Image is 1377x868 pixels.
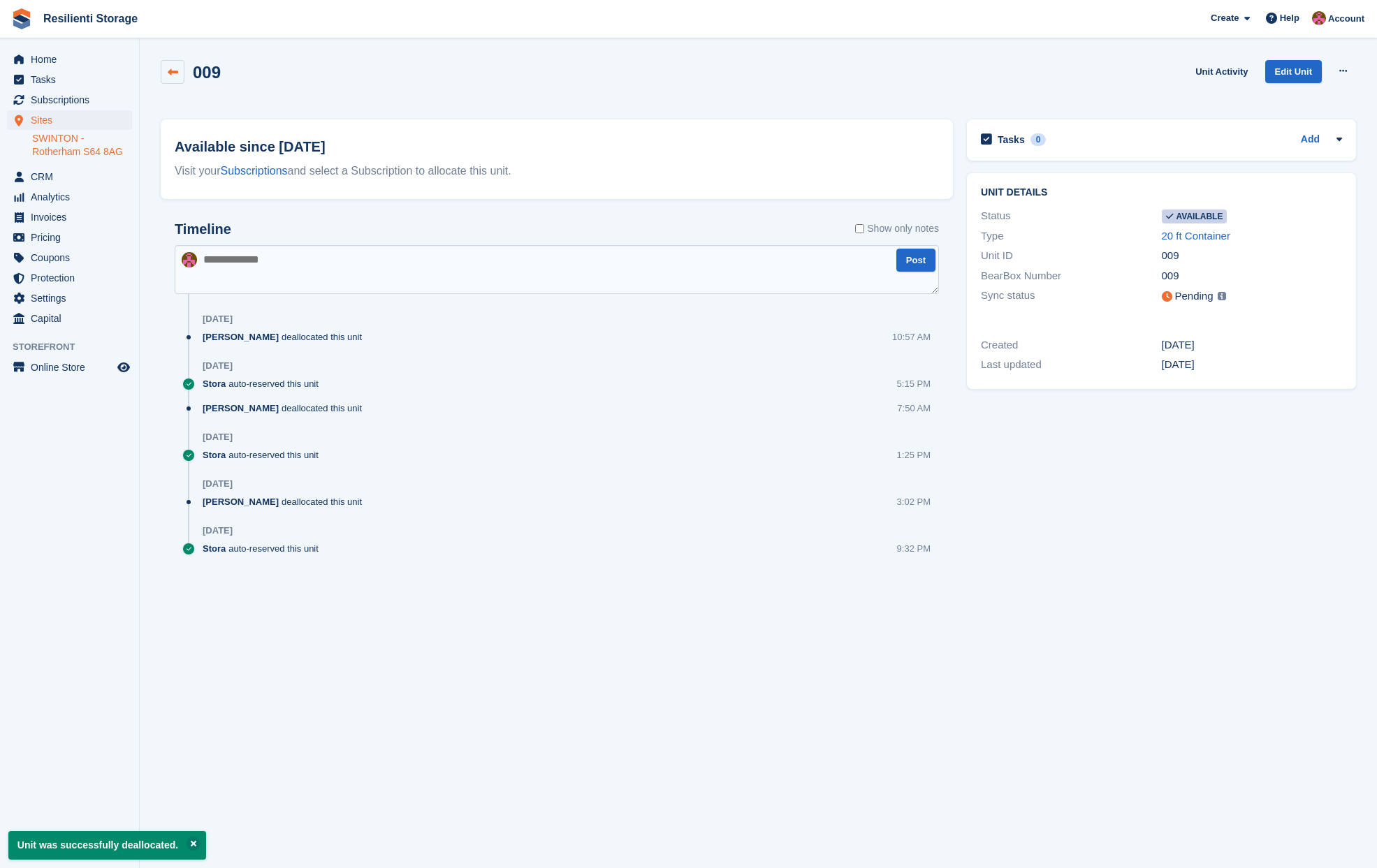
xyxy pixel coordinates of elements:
[175,136,939,157] h2: Available since [DATE]
[1162,209,1227,223] span: Available
[7,187,132,207] a: menu
[203,448,326,462] div: auto-reserved this unit
[1030,133,1047,146] div: 0
[1280,11,1299,25] span: Help
[203,377,326,390] div: auto-reserved this unit
[11,8,32,29] img: stora-icon-8386f47178a22dfd0bd8f6a31ec36ba5ce8667c1dd55bd0f319d3a0aa187defe.svg
[31,288,115,308] span: Settings
[193,63,221,82] h2: 009
[1312,11,1326,25] img: Kerrie Whiteley
[855,221,939,236] label: Show only notes
[31,70,115,89] span: Tasks
[31,167,115,186] span: CRM
[1162,268,1342,284] div: 009
[203,402,369,415] div: deallocated this unit
[981,288,1161,305] div: Sync status
[203,542,226,555] span: Stora
[897,542,931,555] div: 9:32 PM
[31,50,115,69] span: Home
[1162,337,1342,353] div: [DATE]
[13,340,139,354] span: Storefront
[1162,248,1342,264] div: 009
[981,337,1161,353] div: Created
[7,110,132,130] a: menu
[1190,60,1253,83] a: Unit Activity
[7,90,132,110] a: menu
[7,70,132,89] a: menu
[1328,12,1364,26] span: Account
[31,228,115,247] span: Pricing
[897,377,931,390] div: 5:15 PM
[897,495,931,508] div: 3:02 PM
[7,207,132,227] a: menu
[31,248,115,267] span: Coupons
[31,90,115,110] span: Subscriptions
[1211,11,1239,25] span: Create
[175,163,939,179] div: Visit your and select a Subscription to allocate this unit.
[981,248,1161,264] div: Unit ID
[32,132,132,159] a: SWINTON - Rotherham S64 8AG
[175,221,231,237] h2: Timeline
[203,377,226,390] span: Stora
[981,187,1342,198] h2: Unit details
[998,133,1025,146] h2: Tasks
[981,268,1161,284] div: BearBox Number
[203,495,279,508] span: [PERSON_NAME]
[1265,60,1322,83] a: Edit Unit
[981,228,1161,244] div: Type
[38,7,143,30] a: Resilienti Storage
[897,402,931,415] div: 7:50 AM
[31,187,115,207] span: Analytics
[7,309,132,328] a: menu
[203,448,226,462] span: Stora
[115,359,132,376] a: Preview store
[981,357,1161,373] div: Last updated
[1301,132,1320,148] a: Add
[31,268,115,288] span: Protection
[203,495,369,508] div: deallocated this unit
[7,288,132,308] a: menu
[892,330,931,344] div: 10:57 AM
[1162,230,1230,242] a: 20 ft Container
[203,360,233,372] div: [DATE]
[31,309,115,328] span: Capital
[31,110,115,130] span: Sites
[855,221,864,236] input: Show only notes
[182,252,197,267] img: Kerrie Whiteley
[7,358,132,377] a: menu
[1162,357,1342,373] div: [DATE]
[7,268,132,288] a: menu
[8,831,206,860] p: Unit was successfully deallocated.
[31,358,115,377] span: Online Store
[203,432,233,443] div: [DATE]
[1175,288,1214,304] div: Pending
[7,167,132,186] a: menu
[203,330,279,344] span: [PERSON_NAME]
[896,249,935,272] button: Post
[203,330,369,344] div: deallocated this unit
[221,165,288,177] a: Subscriptions
[203,314,233,325] div: [DATE]
[897,448,931,462] div: 1:25 PM
[981,208,1161,224] div: Status
[203,478,233,490] div: [DATE]
[7,50,132,69] a: menu
[203,402,279,415] span: [PERSON_NAME]
[31,207,115,227] span: Invoices
[203,525,233,536] div: [DATE]
[1218,292,1226,300] img: icon-info-grey-7440780725fd019a000dd9b08b2336e03edf1995a4989e88bcd33f0948082b44.svg
[7,228,132,247] a: menu
[203,542,326,555] div: auto-reserved this unit
[7,248,132,267] a: menu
